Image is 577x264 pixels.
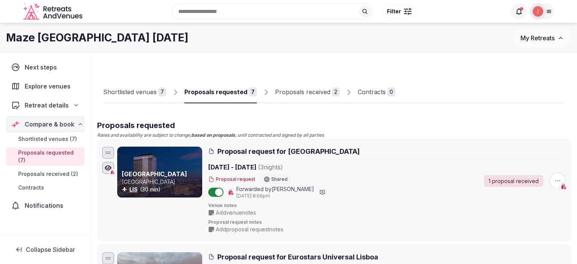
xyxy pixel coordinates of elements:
[18,135,77,143] span: Shortlisted venues (7)
[23,3,84,20] a: Visit the homepage
[103,87,157,96] div: Shortlisted venues
[236,193,314,199] span: [DATE] 8:09pm
[275,87,330,96] div: Proposals received
[208,176,255,183] button: Proposal request
[18,184,44,191] span: Contracts
[6,147,84,166] a: Proposals requested (7)
[520,34,555,42] span: My Retreats
[332,87,340,96] div: 2
[6,241,84,258] button: Collapse Sidebar
[217,147,360,156] span: Proposal request for [GEOGRAPHIC_DATA]
[258,163,283,171] span: ( 3 night s )
[18,149,81,164] span: Proposals requested (7)
[25,201,66,210] span: Notifications
[217,252,378,262] span: Proposal request for Eurostars Universal Lisboa
[6,198,84,213] a: Notifications
[6,78,84,94] a: Explore venues
[236,185,314,193] span: Forwarded by [PERSON_NAME]
[6,169,84,179] a: Proposals received (2)
[184,81,257,103] a: Proposals requested7
[103,81,166,103] a: Shortlisted venues7
[249,87,257,96] div: 7
[122,186,201,193] div: (30 min)
[358,87,386,96] div: Contracts
[208,163,342,172] span: [DATE] - [DATE]
[25,120,74,129] span: Compare & book
[6,59,84,75] a: Next steps
[216,226,283,233] span: Add proposal request notes
[533,6,543,17] img: Joanna Asiukiewicz
[122,170,187,178] a: [GEOGRAPHIC_DATA]
[208,219,566,226] span: Proposal request notes
[25,63,60,72] span: Next steps
[129,186,138,193] button: LIS
[25,101,69,110] span: Retreat details
[484,175,543,187] a: 1 proposal received
[129,186,138,193] a: LIS
[122,178,201,186] p: [GEOGRAPHIC_DATA]
[387,8,401,15] span: Filter
[18,170,78,178] span: Proposals received (2)
[97,132,571,139] p: Rates and availability are subject to change, , until contracted and signed by all parties
[23,3,84,20] svg: Retreats and Venues company logo
[382,4,417,19] button: Filter
[358,81,395,103] a: Contracts0
[6,30,189,45] h1: Maze [GEOGRAPHIC_DATA] [DATE]
[97,120,571,131] h2: Proposals requested
[25,82,74,91] span: Explore venues
[6,182,84,193] a: Contracts
[158,87,166,96] div: 7
[208,202,566,209] span: Venue notes
[275,81,340,103] a: Proposals received2
[387,87,395,96] div: 0
[26,246,75,253] span: Collapse Sidebar
[513,28,571,47] button: My Retreats
[271,177,288,182] span: Shared
[184,87,247,96] div: Proposals requested
[191,132,235,138] strong: based on proposals
[6,134,84,144] a: Shortlisted venues (7)
[216,209,256,217] span: Add venue notes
